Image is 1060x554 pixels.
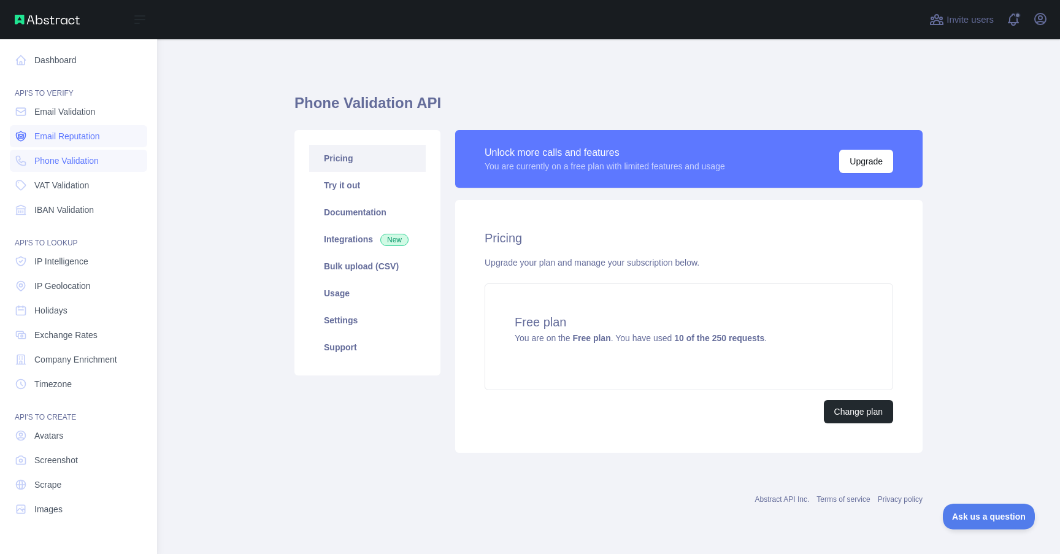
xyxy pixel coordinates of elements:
iframe: Toggle Customer Support [943,504,1035,529]
a: Integrations New [309,226,426,253]
a: Dashboard [10,49,147,71]
span: Invite users [947,13,994,27]
a: Settings [309,307,426,334]
a: IP Intelligence [10,250,147,272]
a: Try it out [309,172,426,199]
a: Pricing [309,145,426,172]
span: Screenshot [34,454,78,466]
div: API'S TO LOOKUP [10,223,147,248]
span: Avatars [34,429,63,442]
a: Images [10,498,147,520]
div: You are currently on a free plan with limited features and usage [485,160,725,172]
span: Holidays [34,304,67,317]
span: VAT Validation [34,179,89,191]
a: IBAN Validation [10,199,147,221]
a: Support [309,334,426,361]
a: Documentation [309,199,426,226]
h1: Phone Validation API [294,93,923,123]
a: Timezone [10,373,147,395]
a: Usage [309,280,426,307]
a: Terms of service [816,495,870,504]
span: Phone Validation [34,155,99,167]
a: Privacy policy [878,495,923,504]
a: Scrape [10,474,147,496]
a: IP Geolocation [10,275,147,297]
span: Email Reputation [34,130,100,142]
a: Email Reputation [10,125,147,147]
a: VAT Validation [10,174,147,196]
strong: 10 of the 250 requests [674,333,764,343]
a: Avatars [10,425,147,447]
span: New [380,234,409,246]
span: IBAN Validation [34,204,94,216]
a: Abstract API Inc. [755,495,810,504]
h4: Free plan [515,314,863,331]
a: Bulk upload (CSV) [309,253,426,280]
a: Email Validation [10,101,147,123]
span: Timezone [34,378,72,390]
h2: Pricing [485,229,893,247]
a: Exchange Rates [10,324,147,346]
a: Company Enrichment [10,348,147,371]
span: Scrape [34,479,61,491]
button: Upgrade [839,150,893,173]
span: IP Geolocation [34,280,91,292]
span: You are on the . You have used . [515,333,767,343]
strong: Free plan [572,333,610,343]
div: API'S TO CREATE [10,398,147,422]
div: Unlock more calls and features [485,145,725,160]
a: Phone Validation [10,150,147,172]
span: IP Intelligence [34,255,88,267]
div: Upgrade your plan and manage your subscription below. [485,256,893,269]
button: Invite users [927,10,996,29]
a: Holidays [10,299,147,321]
div: API'S TO VERIFY [10,74,147,98]
span: Images [34,503,63,515]
a: Screenshot [10,449,147,471]
button: Change plan [824,400,893,423]
span: Email Validation [34,106,95,118]
span: Exchange Rates [34,329,98,341]
span: Company Enrichment [34,353,117,366]
img: Abstract API [15,15,80,25]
